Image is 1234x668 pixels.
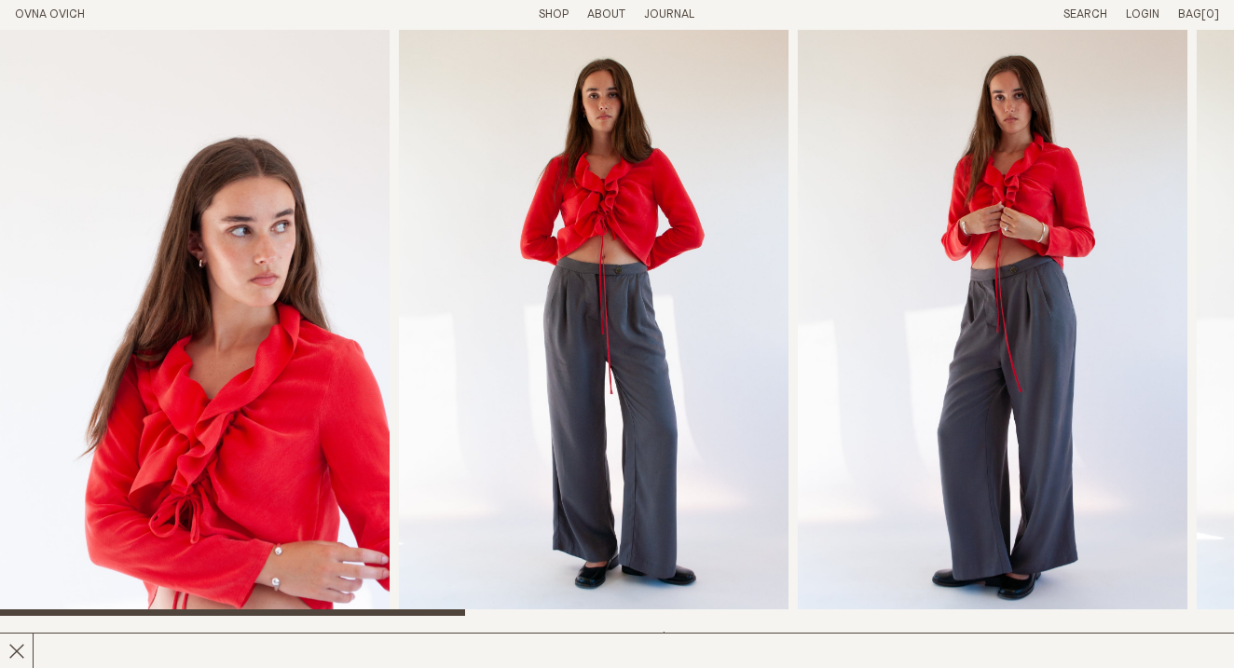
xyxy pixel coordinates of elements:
div: 2 / 7 [399,30,788,616]
span: Bag [1178,8,1201,20]
a: Search [1063,8,1107,20]
a: Shop [539,8,569,20]
span: [0] [1201,8,1219,20]
span: $350.00 [660,632,711,644]
img: Shall We Blouse [399,30,788,616]
summary: About [587,7,625,23]
h2: Shall We Blouse [15,631,305,658]
div: 3 / 7 [798,30,1187,616]
a: Login [1126,8,1159,20]
img: Shall We Blouse [798,30,1187,616]
a: Home [15,8,85,20]
a: Journal [644,8,694,20]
